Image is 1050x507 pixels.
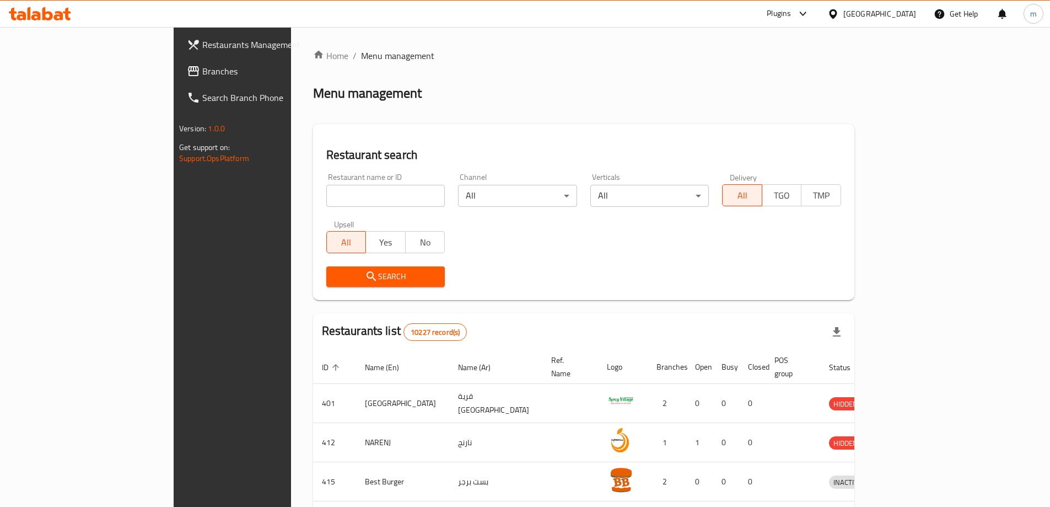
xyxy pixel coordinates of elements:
span: No [410,234,441,250]
td: 0 [739,423,766,462]
li: / [353,49,357,62]
span: Status [829,361,865,374]
div: Total records count [403,323,467,341]
div: All [590,185,709,207]
button: All [722,184,762,206]
div: Export file [823,319,850,345]
span: Search [335,270,437,284]
span: TGO [767,188,798,204]
span: 1.0.0 [208,121,225,136]
a: Restaurants Management [178,31,349,58]
span: 10227 record(s) [404,327,466,338]
span: Restaurants Management [202,38,340,51]
td: 0 [713,462,739,501]
h2: Restaurants list [322,323,467,341]
td: Best Burger [356,462,449,501]
nav: breadcrumb [313,49,854,62]
img: NARENJ [607,426,634,454]
span: Yes [370,234,401,250]
button: TMP [801,184,841,206]
span: All [727,188,758,204]
img: Best Burger [607,466,634,493]
button: Search [326,266,445,287]
div: Plugins [767,7,791,20]
td: 1 [686,423,713,462]
span: Search Branch Phone [202,91,340,104]
button: TGO [762,184,802,206]
span: POS group [774,354,807,380]
label: Delivery [730,173,757,181]
span: Branches [202,65,340,78]
th: Open [686,350,713,384]
div: HIDDEN [829,436,862,450]
span: All [331,234,362,250]
td: 2 [648,462,686,501]
div: [GEOGRAPHIC_DATA] [843,8,916,20]
td: 0 [686,384,713,423]
span: INACTIVE [829,476,866,489]
button: Yes [365,231,406,253]
td: 2 [648,384,686,423]
td: 0 [739,384,766,423]
h2: Restaurant search [326,147,841,163]
td: 1 [648,423,686,462]
th: Logo [598,350,648,384]
td: 0 [739,462,766,501]
span: Ref. Name [551,354,585,380]
span: Menu management [361,49,434,62]
th: Busy [713,350,739,384]
td: 0 [713,423,739,462]
span: TMP [806,188,837,204]
td: نارنج [449,423,542,462]
span: Get support on: [179,140,230,154]
span: HIDDEN [829,437,862,450]
a: Support.OpsPlatform [179,151,249,166]
h2: Menu management [313,84,422,102]
td: 0 [713,384,739,423]
button: All [326,231,367,253]
span: HIDDEN [829,398,862,410]
td: 0 [686,462,713,501]
div: All [458,185,577,207]
span: m [1030,8,1037,20]
th: Branches [648,350,686,384]
span: Name (Ar) [458,361,505,374]
td: NARENJ [356,423,449,462]
span: ID [322,361,343,374]
span: Version: [179,121,206,136]
a: Branches [178,58,349,84]
a: Search Branch Phone [178,84,349,111]
button: No [405,231,445,253]
input: Search for restaurant name or ID.. [326,185,445,207]
img: Spicy Village [607,387,634,415]
td: [GEOGRAPHIC_DATA] [356,384,449,423]
td: بست برجر [449,462,542,501]
td: قرية [GEOGRAPHIC_DATA] [449,384,542,423]
div: INACTIVE [829,476,866,489]
span: Name (En) [365,361,413,374]
th: Closed [739,350,766,384]
label: Upsell [334,220,354,228]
